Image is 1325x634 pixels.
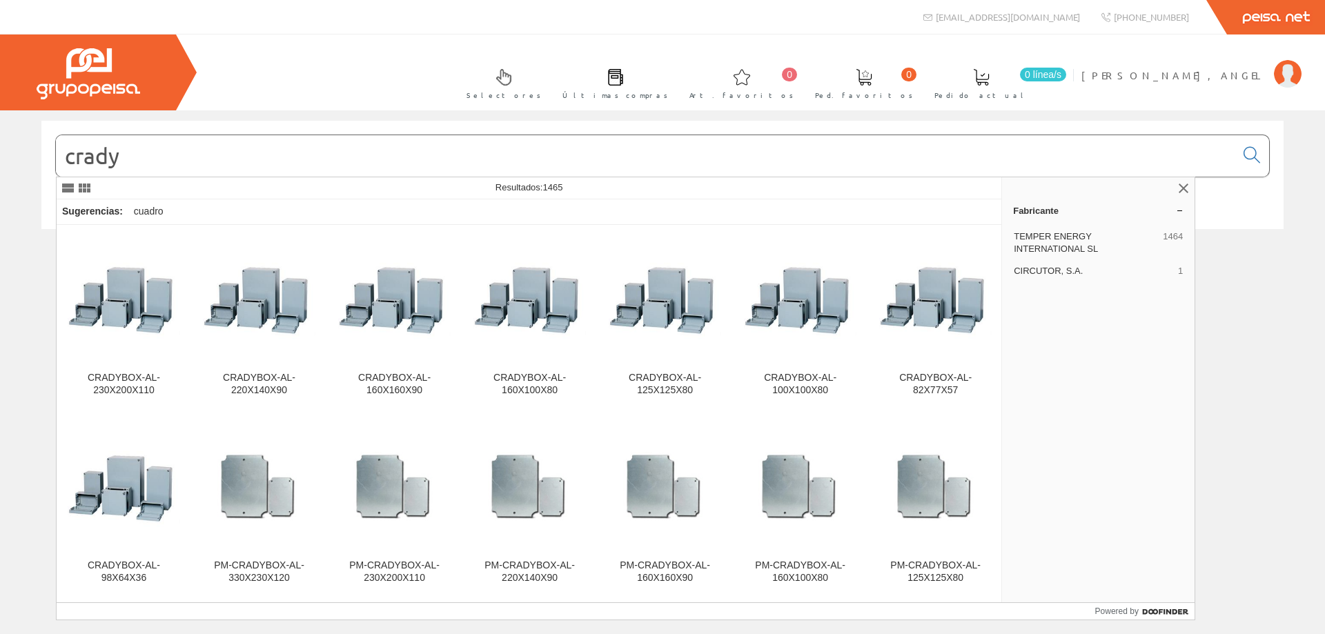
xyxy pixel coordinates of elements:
span: [EMAIL_ADDRESS][DOMAIN_NAME] [936,11,1080,23]
div: CRADYBOX-AL-125X125X80 [609,372,721,397]
span: CIRCUTOR, S.A. [1014,265,1172,277]
a: CRADYBOX-AL-100X100X80 CRADYBOX-AL-100X100X80 [733,226,867,413]
a: CRADYBOX-AL-160X160X90 CRADYBOX-AL-160X160X90 [327,226,462,413]
span: 0 [901,68,916,81]
a: CRADYBOX-AL-125X125X80 CRADYBOX-AL-125X125X80 [598,226,732,413]
a: Últimas compras [549,57,675,108]
img: Grupo Peisa [37,48,140,99]
span: TEMPER ENERGY INTERNATIONAL SL [1014,230,1157,255]
span: 1 [1178,265,1183,277]
div: CRADYBOX-AL-160X160X90 [338,372,451,397]
a: Selectores [453,57,548,108]
div: cuadro [128,199,169,224]
span: [PERSON_NAME], ANGEL [1081,68,1267,82]
img: CRADYBOX-AL-230X200X110 [68,242,180,355]
a: PM-CRADYBOX-AL-160X160X90 PM-CRADYBOX-AL-160X160X90 [598,413,732,600]
a: CRADYBOX-AL-230X200X110 CRADYBOX-AL-230X200X110 [57,226,191,413]
div: PM-CRADYBOX-AL-230X200X110 [338,559,451,584]
div: CRADYBOX-AL-220X140X90 [203,372,315,397]
span: Pedido actual [934,88,1028,102]
a: CRADYBOX-AL-98X64X36 CRADYBOX-AL-98X64X36 [57,413,191,600]
img: PM-CRADYBOX-AL-160X100X80 [744,430,856,543]
div: PM-CRADYBOX-AL-160X160X90 [609,559,721,584]
span: Selectores [467,88,541,102]
div: Sugerencias: [57,202,126,221]
div: © Grupo Peisa [41,246,1284,258]
a: CRADYBOX-AL-82X77X57 CRADYBOX-AL-82X77X57 [868,226,1003,413]
a: Powered by [1095,603,1195,620]
img: CRADYBOX-AL-100X100X80 [744,242,856,355]
div: CRADYBOX-AL-100X100X80 [744,372,856,397]
div: CRADYBOX-AL-98X64X36 [68,559,180,584]
img: CRADYBOX-AL-160X100X80 [473,242,586,355]
a: PM-CRADYBOX-AL-330X230X120 PM-CRADYBOX-AL-330X230X120 [192,413,326,600]
div: PM-CRADYBOX-AL-160X100X80 [744,559,856,584]
a: PM-CRADYBOX-AL-160X100X80 PM-CRADYBOX-AL-160X100X80 [733,413,867,600]
div: PM-CRADYBOX-AL-220X140X90 [473,559,586,584]
span: 1464 [1163,230,1183,255]
img: PM-CRADYBOX-AL-220X140X90 [473,430,586,543]
a: PM-CRADYBOX-AL-125X125X80 PM-CRADYBOX-AL-125X125X80 [868,413,1003,600]
span: [PHONE_NUMBER] [1114,11,1189,23]
a: [PERSON_NAME], ANGEL [1081,57,1302,70]
div: PM-CRADYBOX-AL-125X125X80 [879,559,992,584]
img: PM-CRADYBOX-AL-160X160X90 [609,430,721,543]
a: PM-CRADYBOX-AL-220X140X90 PM-CRADYBOX-AL-220X140X90 [462,413,597,600]
input: Buscar... [56,135,1235,177]
a: CRADYBOX-AL-220X140X90 CRADYBOX-AL-220X140X90 [192,226,326,413]
div: CRADYBOX-AL-160X100X80 [473,372,586,397]
span: Powered by [1095,605,1139,617]
img: CRADYBOX-AL-125X125X80 [609,242,721,355]
img: PM-CRADYBOX-AL-125X125X80 [879,430,992,543]
span: 1465 [542,182,562,192]
img: CRADYBOX-AL-160X160X90 [338,242,451,355]
span: Art. favoritos [689,88,794,102]
a: CRADYBOX-AL-160X100X80 CRADYBOX-AL-160X100X80 [462,226,597,413]
span: Ped. favoritos [815,88,913,102]
div: CRADYBOX-AL-230X200X110 [68,372,180,397]
span: 0 [782,68,797,81]
a: Fabricante [1002,199,1195,221]
span: 0 línea/s [1020,68,1066,81]
img: PM-CRADYBOX-AL-230X200X110 [338,430,451,543]
div: PM-CRADYBOX-AL-330X230X120 [203,559,315,584]
img: CRADYBOX-AL-82X77X57 [879,242,992,355]
img: CRADYBOX-AL-220X140X90 [203,242,315,355]
a: PM-CRADYBOX-AL-230X200X110 PM-CRADYBOX-AL-230X200X110 [327,413,462,600]
span: Últimas compras [562,88,668,102]
img: CRADYBOX-AL-98X64X36 [68,430,180,543]
div: CRADYBOX-AL-82X77X57 [879,372,992,397]
img: PM-CRADYBOX-AL-330X230X120 [203,430,315,543]
span: Resultados: [495,182,563,192]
